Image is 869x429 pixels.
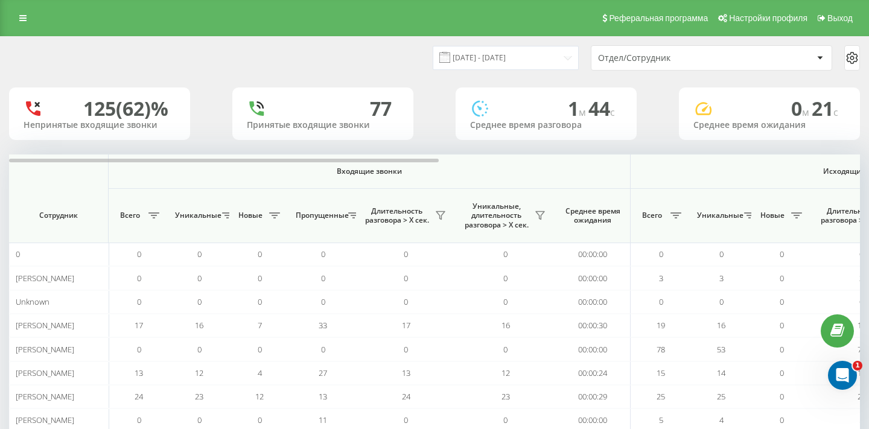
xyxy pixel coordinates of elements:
span: c [610,106,615,119]
span: Среднее время ожидания [564,206,621,225]
span: 4 [719,415,724,425]
span: 25 [858,391,866,402]
span: 0 [197,344,202,355]
span: 12 [195,367,203,378]
span: 33 [319,320,327,331]
span: 0 [258,249,262,259]
span: 0 [258,273,262,284]
span: 0 [659,249,663,259]
span: м [579,106,588,119]
div: 125 (62)% [83,97,168,120]
span: 16 [717,320,725,331]
span: 0 [719,249,724,259]
div: Среднее время ожидания [693,120,845,130]
span: 13 [135,367,143,378]
span: 3 [719,273,724,284]
span: 0 [780,273,784,284]
span: 0 [780,249,784,259]
span: 5 [859,415,864,425]
span: 0 [859,296,864,307]
span: 0 [404,249,408,259]
span: c [833,106,838,119]
span: 16 [195,320,203,331]
span: Реферальная программа [609,13,708,23]
span: 0 [780,415,784,425]
span: 3 [659,273,663,284]
span: 0 [719,296,724,307]
span: 17 [402,320,410,331]
span: 15 [858,367,866,378]
span: 0 [321,249,325,259]
span: 0 [503,415,508,425]
span: 1 [568,95,588,121]
span: Новые [235,211,266,220]
span: 11 [319,415,327,425]
span: 0 [197,249,202,259]
span: 17 [135,320,143,331]
span: 0 [859,249,864,259]
span: 13 [402,367,410,378]
div: Среднее время разговора [470,120,622,130]
span: 78 [657,344,665,355]
span: [PERSON_NAME] [16,367,74,378]
span: 4 [258,367,262,378]
td: 00:00:00 [555,243,631,266]
span: Новые [757,211,788,220]
span: 7 [258,320,262,331]
span: 0 [780,344,784,355]
span: Пропущенные [296,211,345,220]
span: 27 [319,367,327,378]
span: Уникальные [175,211,218,220]
span: 0 [659,296,663,307]
span: 24 [402,391,410,402]
span: 0 [404,296,408,307]
span: 12 [255,391,264,402]
td: 00:00:00 [555,266,631,290]
span: 16 [501,320,510,331]
span: 53 [717,344,725,355]
span: 24 [135,391,143,402]
span: Настройки профиля [729,13,807,23]
span: 25 [717,391,725,402]
span: 0 [197,273,202,284]
span: [PERSON_NAME] [16,273,74,284]
span: 15 [657,367,665,378]
span: 0 [321,344,325,355]
span: 44 [588,95,615,121]
span: 0 [321,296,325,307]
td: 00:00:29 [555,385,631,408]
span: 0 [197,415,202,425]
span: 0 [137,296,141,307]
span: 0 [258,296,262,307]
span: 0 [197,296,202,307]
span: [PERSON_NAME] [16,391,74,402]
span: 0 [137,344,141,355]
span: 21 [812,95,838,121]
span: 0 [258,415,262,425]
span: 0 [780,320,784,331]
div: Непринятые входящие звонки [24,120,176,130]
span: 14 [717,367,725,378]
span: Входящие звонки [140,167,599,176]
div: 77 [370,97,392,120]
span: Сотрудник [19,211,98,220]
span: 0 [503,273,508,284]
span: 78 [858,344,866,355]
span: 0 [503,344,508,355]
span: Уникальные, длительность разговора > Х сек. [462,202,531,230]
span: 19 [858,320,866,331]
span: 1 [853,361,862,370]
span: 0 [137,249,141,259]
span: 12 [501,367,510,378]
td: 00:00:00 [555,337,631,361]
span: [PERSON_NAME] [16,320,74,331]
td: 00:00:00 [555,290,631,314]
span: 13 [319,391,327,402]
span: 0 [137,415,141,425]
span: 0 [321,273,325,284]
span: Всего [637,211,667,220]
span: 0 [503,296,508,307]
span: Выход [827,13,853,23]
div: Отдел/Сотрудник [598,53,742,63]
span: 5 [659,415,663,425]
